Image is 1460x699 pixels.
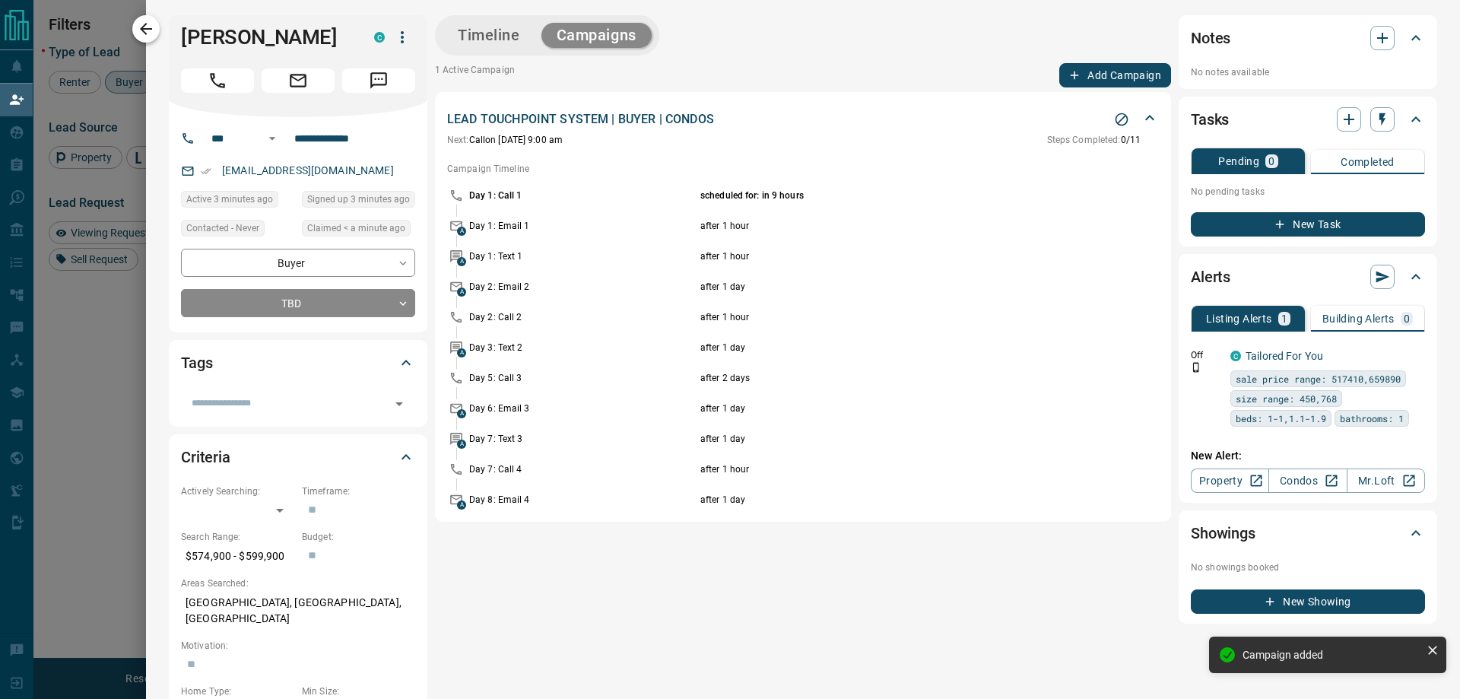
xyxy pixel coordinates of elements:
p: Motivation: [181,639,415,653]
p: No showings booked [1191,561,1425,574]
p: after 1 day [700,432,1079,446]
p: Day 8: Email 4 [469,493,697,507]
div: Alerts [1191,259,1425,295]
a: Mr.Loft [1347,469,1425,493]
p: Timeframe: [302,485,415,498]
span: Signed up 3 minutes ago [307,192,410,207]
div: Tags [181,345,415,381]
span: A [457,257,466,266]
button: Timeline [443,23,535,48]
p: 0 / 11 [1047,133,1141,147]
p: No notes available [1191,65,1425,79]
p: New Alert: [1191,448,1425,464]
div: Campaign added [1243,649,1420,661]
div: Showings [1191,515,1425,551]
span: Call [181,68,254,93]
button: New Task [1191,212,1425,237]
div: Criteria [181,439,415,475]
p: [GEOGRAPHIC_DATA], [GEOGRAPHIC_DATA], [GEOGRAPHIC_DATA] [181,590,415,631]
p: Off [1191,348,1221,362]
p: Day 2: Call 2 [469,310,697,324]
svg: Push Notification Only [1191,362,1201,373]
div: LEAD TOUCHPOINT SYSTEM | BUYER | CONDOSStop CampaignNext:Callon [DATE] 9:00 amSteps Completed:0/11 [447,107,1159,150]
p: Day 2: Email 2 [469,280,697,294]
button: Open [263,129,281,148]
h1: [PERSON_NAME] [181,25,351,49]
h2: Showings [1191,521,1255,545]
h2: Alerts [1191,265,1230,289]
a: Property [1191,469,1269,493]
p: Budget: [302,530,415,544]
span: A [457,227,466,236]
p: Day 1: Call 1 [469,189,697,202]
button: Stop Campaign [1110,108,1133,131]
p: Pending [1218,156,1259,167]
div: Mon Oct 13 2025 [181,191,294,212]
span: A [457,288,466,297]
p: after 1 hour [700,462,1079,476]
div: Buyer [181,249,415,277]
span: Active 3 minutes ago [186,192,273,207]
div: Tasks [1191,101,1425,138]
span: bathrooms: 1 [1340,411,1404,426]
p: 0 [1404,313,1410,324]
p: Listing Alerts [1206,313,1272,324]
div: Mon Oct 13 2025 [302,191,415,212]
span: sale price range: 517410,659890 [1236,371,1401,386]
h2: Tags [181,351,212,375]
p: Completed [1341,157,1395,167]
div: condos.ca [1230,351,1241,361]
button: Add Campaign [1059,63,1171,87]
p: Search Range: [181,530,294,544]
svg: Email Verified [201,166,211,176]
h2: Notes [1191,26,1230,50]
span: A [457,348,466,357]
p: Building Alerts [1322,313,1395,324]
div: Notes [1191,20,1425,56]
span: A [457,440,466,449]
p: 1 [1281,313,1287,324]
p: Home Type: [181,685,294,698]
p: 0 [1268,156,1274,167]
p: LEAD TOUCHPOINT SYSTEM | BUYER | CONDOS [447,110,714,129]
p: Day 7: Text 3 [469,432,697,446]
p: scheduled for: in 9 hours [700,189,1079,202]
button: Open [389,393,410,415]
p: Day 6: Email 3 [469,402,697,415]
p: Day 3: Text 2 [469,341,697,354]
p: Campaign Timeline [447,162,1159,176]
p: after 1 day [700,280,1079,294]
p: after 1 hour [700,249,1079,263]
p: after 1 hour [700,219,1079,233]
span: A [457,500,466,510]
button: Campaigns [541,23,652,48]
p: after 1 hour [700,310,1079,324]
p: Min Size: [302,685,415,698]
span: Contacted - Never [186,221,259,236]
p: Day 7: Call 4 [469,462,697,476]
span: A [457,409,466,418]
span: size range: 450,768 [1236,391,1337,406]
a: Condos [1268,469,1347,493]
span: Claimed < a minute ago [307,221,405,236]
p: Day 1: Text 1 [469,249,697,263]
span: beds: 1-1,1.1-1.9 [1236,411,1326,426]
p: Call on [DATE] 9:00 am [447,133,563,147]
p: after 2 days [700,371,1079,385]
p: after 1 day [700,341,1079,354]
span: Message [342,68,415,93]
h2: Tasks [1191,107,1229,132]
span: Email [262,68,335,93]
p: Day 5: Call 3 [469,371,697,385]
p: after 1 day [700,493,1079,507]
span: Steps Completed: [1047,135,1121,145]
h2: Criteria [181,445,230,469]
div: condos.ca [374,32,385,43]
p: Actively Searching: [181,485,294,498]
div: TBD [181,289,415,317]
a: [EMAIL_ADDRESS][DOMAIN_NAME] [222,164,394,176]
p: Day 1: Email 1 [469,219,697,233]
p: No pending tasks [1191,180,1425,203]
div: Mon Oct 13 2025 [302,220,415,241]
p: $574,900 - $599,900 [181,544,294,569]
